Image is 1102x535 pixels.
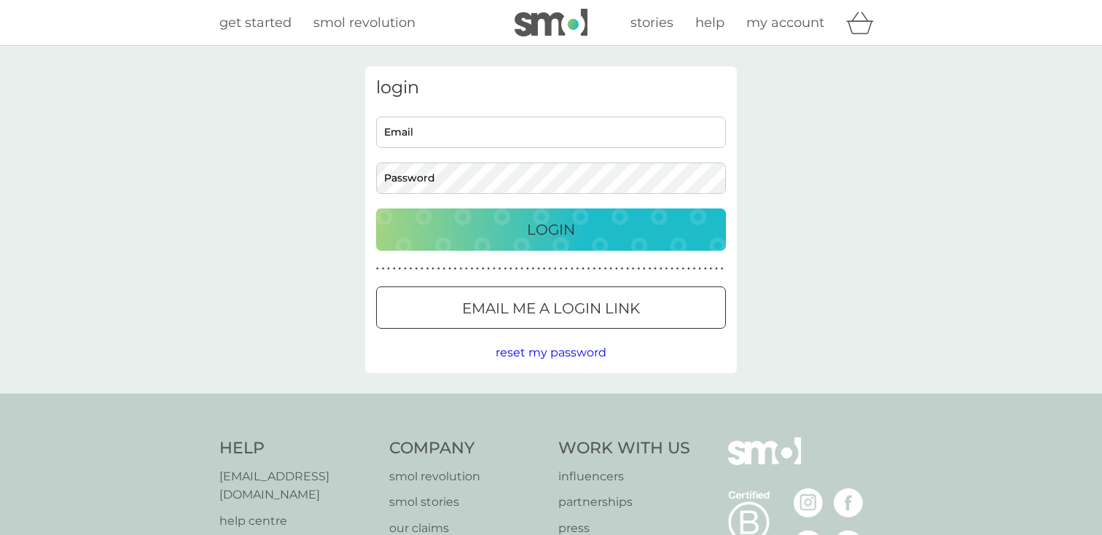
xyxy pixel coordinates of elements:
p: ● [693,265,696,273]
p: ● [598,265,601,273]
a: help [695,12,724,34]
p: ● [643,265,646,273]
a: smol revolution [389,467,544,486]
p: ● [387,265,390,273]
span: reset my password [496,345,606,359]
p: ● [671,265,673,273]
p: ● [399,265,402,273]
div: basket [846,8,883,37]
button: Login [376,208,726,251]
img: smol [728,437,801,487]
a: smol revolution [313,12,415,34]
span: smol revolution [313,15,415,31]
p: ● [410,265,413,273]
p: ● [437,265,440,273]
p: ● [493,265,496,273]
p: ● [626,265,629,273]
h4: Company [389,437,544,460]
p: ● [393,265,396,273]
button: Email me a login link [376,286,726,329]
p: ● [704,265,707,273]
span: stories [630,15,673,31]
p: ● [609,265,612,273]
p: ● [577,265,579,273]
p: ● [499,265,501,273]
span: help [695,15,724,31]
p: ● [604,265,607,273]
a: help centre [219,512,375,531]
a: smol stories [389,493,544,512]
h4: Help [219,437,375,460]
p: ● [459,265,462,273]
p: ● [632,265,635,273]
p: ● [676,265,679,273]
a: partnerships [558,493,690,512]
p: ● [443,265,446,273]
p: ● [426,265,429,273]
h4: Work With Us [558,437,690,460]
p: ● [543,265,546,273]
p: ● [649,265,652,273]
p: ● [509,265,512,273]
p: Login [527,218,575,241]
p: ● [721,265,724,273]
a: [EMAIL_ADDRESS][DOMAIN_NAME] [219,467,375,504]
p: ● [582,265,585,273]
p: ● [621,265,624,273]
p: ● [471,265,474,273]
p: ● [681,265,684,273]
span: get started [219,15,292,31]
img: smol [515,9,587,36]
p: ● [571,265,574,273]
a: stories [630,12,673,34]
p: ● [565,265,568,273]
p: ● [637,265,640,273]
p: ● [554,265,557,273]
a: get started [219,12,292,34]
p: ● [376,265,379,273]
p: ● [532,265,535,273]
p: ● [421,265,423,273]
p: ● [698,265,701,273]
p: ● [504,265,507,273]
p: ● [454,265,457,273]
p: Email me a login link [462,297,640,320]
p: ● [526,265,529,273]
h3: login [376,77,726,98]
button: reset my password [496,343,606,362]
p: ● [660,265,663,273]
img: visit the smol Facebook page [834,488,863,518]
p: ● [465,265,468,273]
img: visit the smol Instagram page [794,488,823,518]
p: ● [615,265,618,273]
p: ● [654,265,657,273]
p: ● [548,265,551,273]
p: ● [593,265,595,273]
span: my account [746,15,824,31]
p: ● [482,265,485,273]
p: ● [710,265,713,273]
p: ● [415,265,418,273]
p: ● [520,265,523,273]
p: ● [537,265,540,273]
p: ● [448,265,451,273]
a: my account [746,12,824,34]
p: ● [404,265,407,273]
a: influencers [558,467,690,486]
p: ● [515,265,518,273]
p: ● [687,265,690,273]
p: ● [431,265,434,273]
p: ● [665,265,668,273]
p: ● [715,265,718,273]
p: ● [476,265,479,273]
p: ● [488,265,491,273]
p: ● [560,265,563,273]
p: ● [587,265,590,273]
p: ● [382,265,385,273]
